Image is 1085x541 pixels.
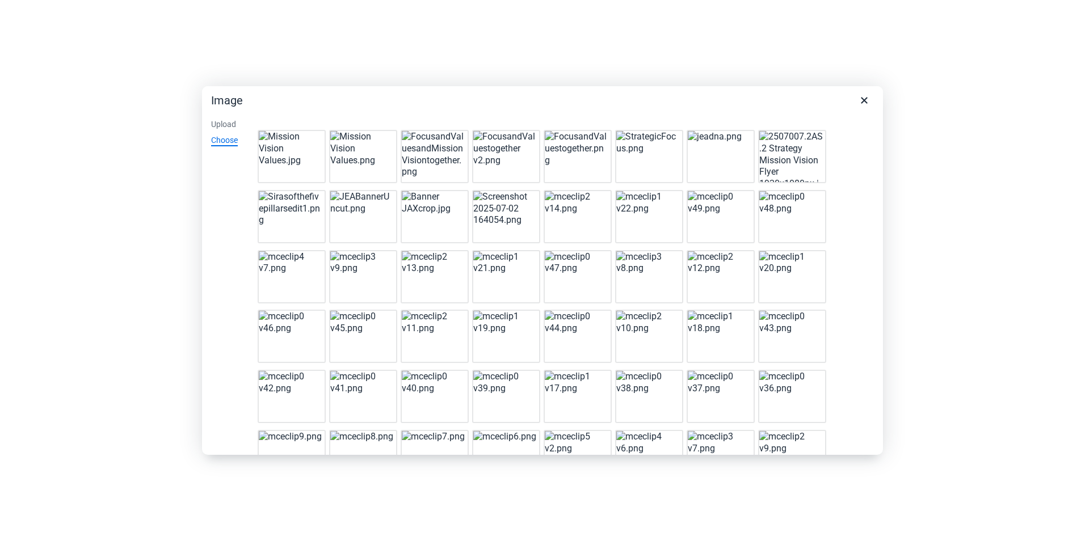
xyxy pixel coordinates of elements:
[855,91,874,110] button: Close
[616,191,680,215] img: mceclip1 v22.png
[545,191,608,215] img: mceclip2 v14.png
[616,251,680,275] img: mceclip3 v8.png
[211,135,238,146] div: Choose
[402,371,465,395] img: mceclip0 v40.png
[330,131,394,166] img: Mission Vision Values.png
[545,311,608,335] img: mceclip0 v44.png
[688,131,742,143] img: jeadna.png
[473,311,537,335] img: mceclip1 v19.png
[616,371,680,395] img: mceclip0 v38.png
[545,251,608,275] img: mceclip0 v47.png
[688,311,751,335] img: mceclip1 v18.png
[759,251,823,275] img: mceclip1 v20.png
[688,191,751,215] img: mceclip0 v49.png
[473,371,537,395] img: mceclip0 v39.png
[688,251,751,275] img: mceclip2 v12.png
[259,311,322,335] img: mceclip0 v46.png
[330,191,394,215] img: JEABannerUncut.png
[259,251,322,275] img: mceclip4 v7.png
[759,431,823,455] img: mceclip2 v9.png
[402,251,465,275] img: mceclip2 v13.png
[473,191,537,226] img: Screenshot 2025-07-02 164054.png
[330,311,394,335] img: mceclip0 v45.png
[545,131,608,166] img: FocusandValuestogether.png
[759,311,823,335] img: mceclip0 v43.png
[211,93,243,108] h1: Image
[402,131,465,178] img: FocusandValuesandMissionVisiontogether.png
[473,431,536,443] img: mceclip6.png
[402,191,465,215] img: Banner JAXcrop.jpg
[688,371,751,395] img: mceclip0 v37.png
[330,251,394,275] img: mceclip3 v9.png
[616,131,680,155] img: StrategicFocus.png
[211,119,236,130] div: Upload
[402,431,465,443] img: mceclip7.png
[330,431,393,443] img: mceclip8.png
[259,191,322,226] img: Sirasofthefivepillarsedit1.png
[545,371,608,395] img: mceclip1 v17.png
[616,431,680,455] img: mceclip4 v6.png
[259,431,322,443] img: mceclip9.png
[259,371,322,395] img: mceclip0 v42.png
[759,191,823,215] img: mceclip0 v48.png
[259,131,322,166] img: Mission Vision Values.jpg
[688,431,751,455] img: mceclip3 v7.png
[402,311,465,335] img: mceclip2 v11.png
[473,251,537,275] img: mceclip1 v21.png
[545,431,608,455] img: mceclip5 v2.png
[330,371,394,395] img: mceclip0 v41.png
[616,311,680,335] img: mceclip2 v10.png
[759,371,823,395] img: mceclip0 v36.png
[473,131,537,166] img: FocusandValuestogether v2.png
[759,131,823,184] img: 2507007.2AS.2 Strategy Mission Vision Flyer 1920x1080px.jpg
